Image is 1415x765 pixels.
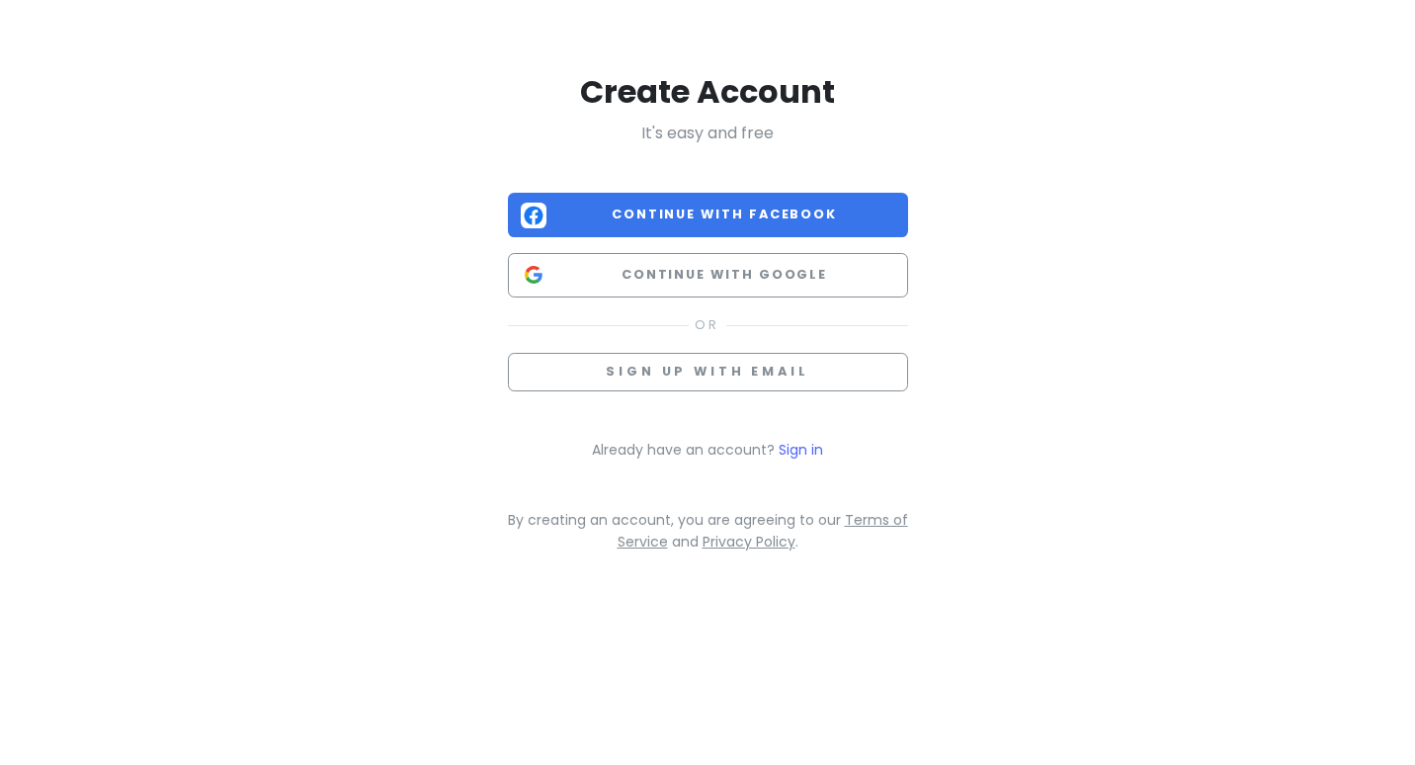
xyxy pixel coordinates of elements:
[606,363,808,380] span: Sign up with email
[703,532,795,552] a: Privacy Policy
[508,439,908,461] p: Already have an account?
[521,262,546,288] img: Google logo
[508,353,908,391] button: Sign up with email
[554,265,895,285] span: Continue with Google
[618,510,908,552] a: Terms of Service
[508,121,908,146] p: It's easy and free
[779,440,823,460] a: Sign in
[508,253,908,297] button: Continue with Google
[508,509,908,553] p: By creating an account, you are agreeing to our and .
[554,205,895,224] span: Continue with Facebook
[521,203,546,228] img: Facebook logo
[508,193,908,237] button: Continue with Facebook
[508,71,908,113] h2: Create Account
